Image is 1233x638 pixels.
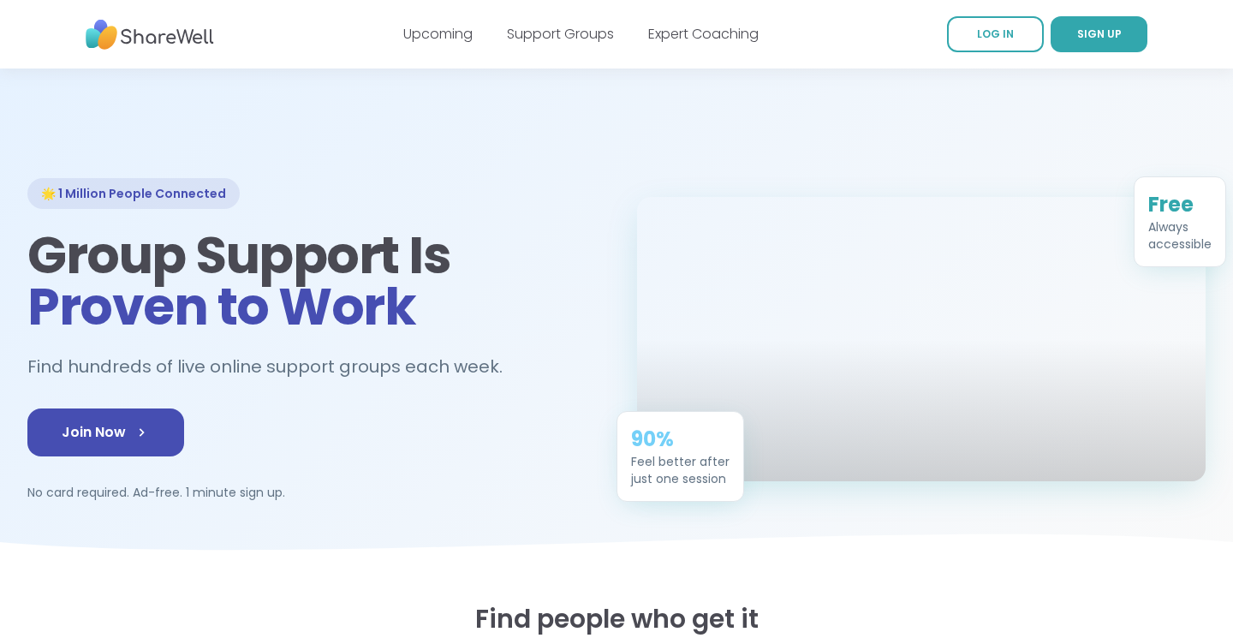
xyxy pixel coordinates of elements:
span: Join Now [62,422,150,443]
a: LOG IN [947,16,1044,52]
div: 90% [631,426,730,453]
div: Feel better after just one session [631,453,730,487]
a: Expert Coaching [648,24,759,44]
img: ShareWell Nav Logo [86,11,214,58]
h2: Find people who get it [27,604,1206,635]
div: 🌟 1 Million People Connected [27,178,240,209]
span: Proven to Work [27,271,415,343]
div: Always accessible [1148,218,1212,253]
span: SIGN UP [1077,27,1122,41]
a: Upcoming [403,24,473,44]
a: SIGN UP [1051,16,1147,52]
h2: Find hundreds of live online support groups each week. [27,353,521,381]
div: Free [1148,191,1212,218]
h1: Group Support Is [27,230,596,332]
p: No card required. Ad-free. 1 minute sign up. [27,484,596,501]
a: Join Now [27,408,184,456]
a: Support Groups [507,24,614,44]
span: LOG IN [977,27,1014,41]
